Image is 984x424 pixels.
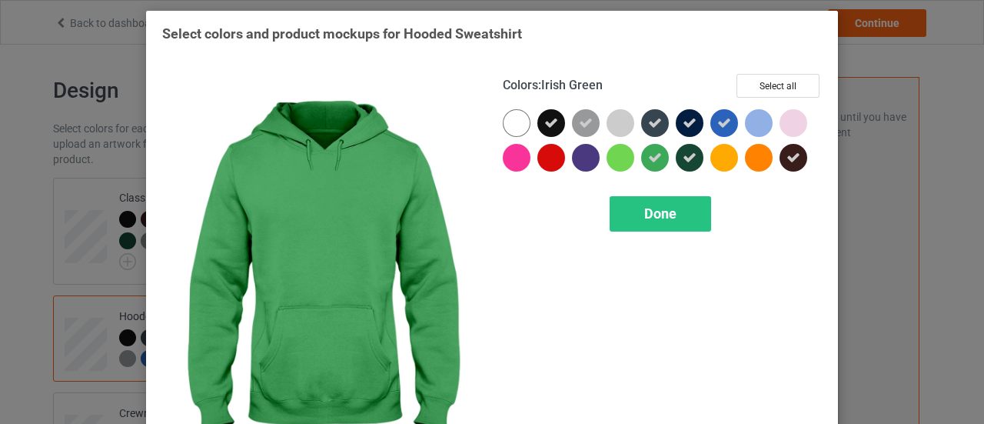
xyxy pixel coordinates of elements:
[644,205,676,222] span: Done
[736,74,819,98] button: Select all
[503,78,538,92] span: Colors
[503,78,603,94] h4: :
[541,78,603,92] span: Irish Green
[162,25,522,42] span: Select colors and product mockups for Hooded Sweatshirt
